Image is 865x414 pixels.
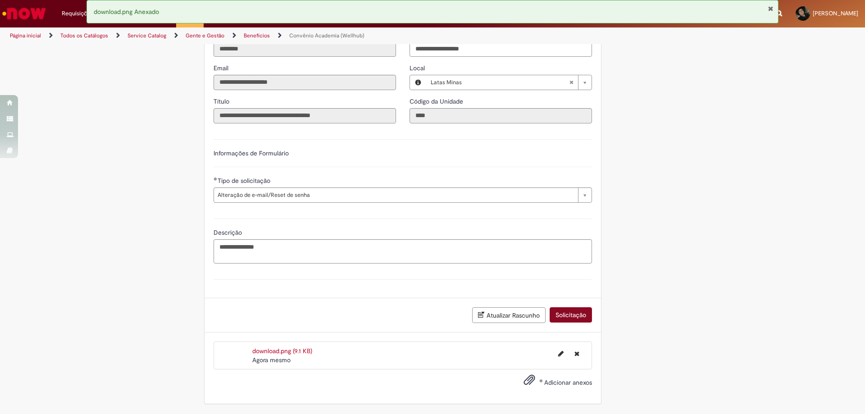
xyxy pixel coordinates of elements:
span: Requisições [62,9,93,18]
span: Latas Minas [431,75,569,90]
button: Solicitação [550,307,592,323]
input: Título [214,108,396,123]
label: Somente leitura - Título [214,97,231,106]
span: Local [410,64,427,72]
a: Página inicial [10,32,41,39]
label: Somente leitura - Email [214,64,230,73]
span: Descrição [214,228,244,237]
span: Somente leitura - Título [214,97,231,105]
textarea: Descrição [214,239,592,264]
abbr: Limpar campo Local [565,75,578,90]
a: Latas MinasLimpar campo Local [426,75,592,90]
button: Excluir download.png [569,346,585,361]
span: Alteração de e-mail/Reset de senha [218,188,574,202]
a: Gente e Gestão [186,32,224,39]
span: [PERSON_NAME] [813,9,858,17]
label: Somente leitura - Código da Unidade [410,97,465,106]
button: Adicionar anexos [521,372,537,392]
label: Informações de Formulário [214,149,289,157]
input: Email [214,75,396,90]
input: Código da Unidade [410,108,592,123]
a: Benefícios [244,32,270,39]
button: Editar nome de arquivo download.png [553,346,569,361]
a: Service Catalog [127,32,166,39]
ul: Trilhas de página [7,27,570,44]
img: ServiceNow [1,5,47,23]
span: Obrigatório Preenchido [214,177,218,181]
a: Convênio Academia (Wellhub) [289,32,364,39]
a: download.png (9.1 KB) [252,347,312,355]
button: Atualizar Rascunho [472,307,546,323]
a: Todos os Catálogos [60,32,108,39]
span: Somente leitura - Email [214,64,230,72]
input: Telefone de Contato [410,41,592,57]
span: Tipo de solicitação [218,177,272,185]
button: Local, Visualizar este registro Latas Minas [410,75,426,90]
time: 29/08/2025 10:24:13 [252,356,291,364]
input: ID [214,41,396,57]
span: Agora mesmo [252,356,291,364]
span: Somente leitura - Código da Unidade [410,97,465,105]
span: download.png Anexado [94,8,159,16]
button: Fechar Notificação [768,5,774,12]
